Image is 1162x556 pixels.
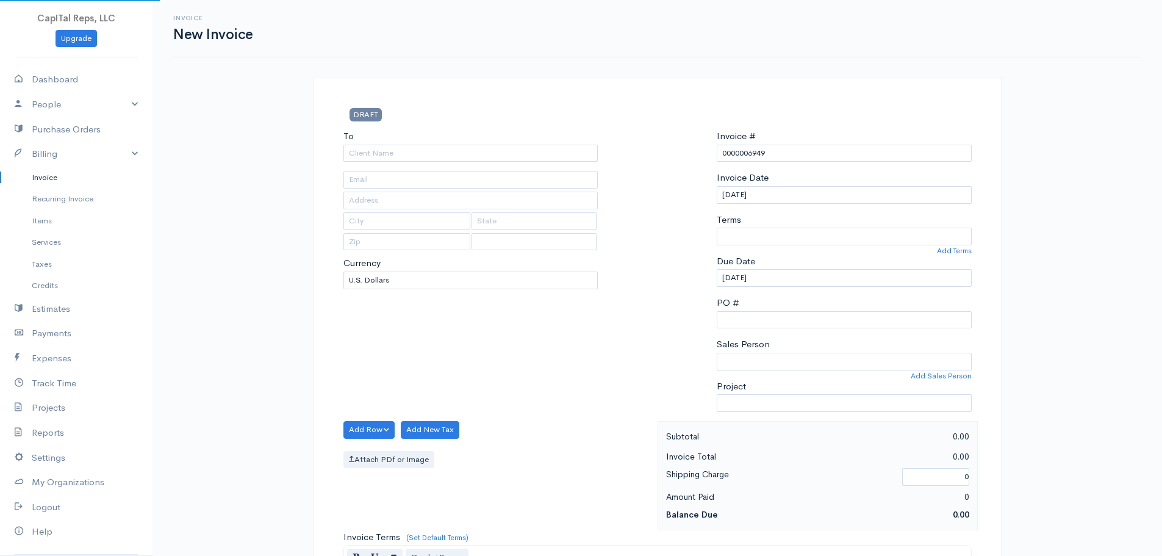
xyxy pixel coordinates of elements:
[343,421,395,439] button: Add Row
[717,186,972,204] input: dd-mm-yyyy
[817,429,975,444] div: 0.00
[717,171,769,185] label: Invoice Date
[717,296,739,310] label: PO #
[937,245,972,256] a: Add Terms
[173,15,253,21] h6: Invoice
[350,108,382,121] span: DRAFT
[660,489,818,505] div: Amount Paid
[717,129,756,143] label: Invoice #
[660,449,818,464] div: Invoice Total
[660,467,897,487] div: Shipping Charge
[343,192,598,209] input: Address
[343,256,381,270] label: Currency
[173,27,253,42] h1: New Invoice
[717,338,770,352] label: Sales Person
[660,429,818,444] div: Subtotal
[343,129,354,143] label: To
[817,489,975,505] div: 0
[717,213,741,227] label: Terms
[666,509,718,520] strong: Balance Due
[717,380,746,394] label: Project
[343,171,598,189] input: Email
[953,509,969,520] span: 0.00
[343,530,400,544] label: Invoice Terms
[717,269,972,287] input: dd-mm-yyyy
[717,255,755,269] label: Due Date
[817,449,975,464] div: 0.00
[472,212,597,230] input: State
[401,421,459,439] button: Add New Tax
[343,145,598,162] input: Client Name
[343,233,471,251] input: Zip
[343,212,471,230] input: City
[911,370,972,381] a: Add Sales Person
[406,533,468,543] a: (Set Default Terms)
[37,12,115,24] span: CapITal Reps, LLC
[56,30,97,48] a: Upgrade
[343,451,434,469] label: Attach PDf or Image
